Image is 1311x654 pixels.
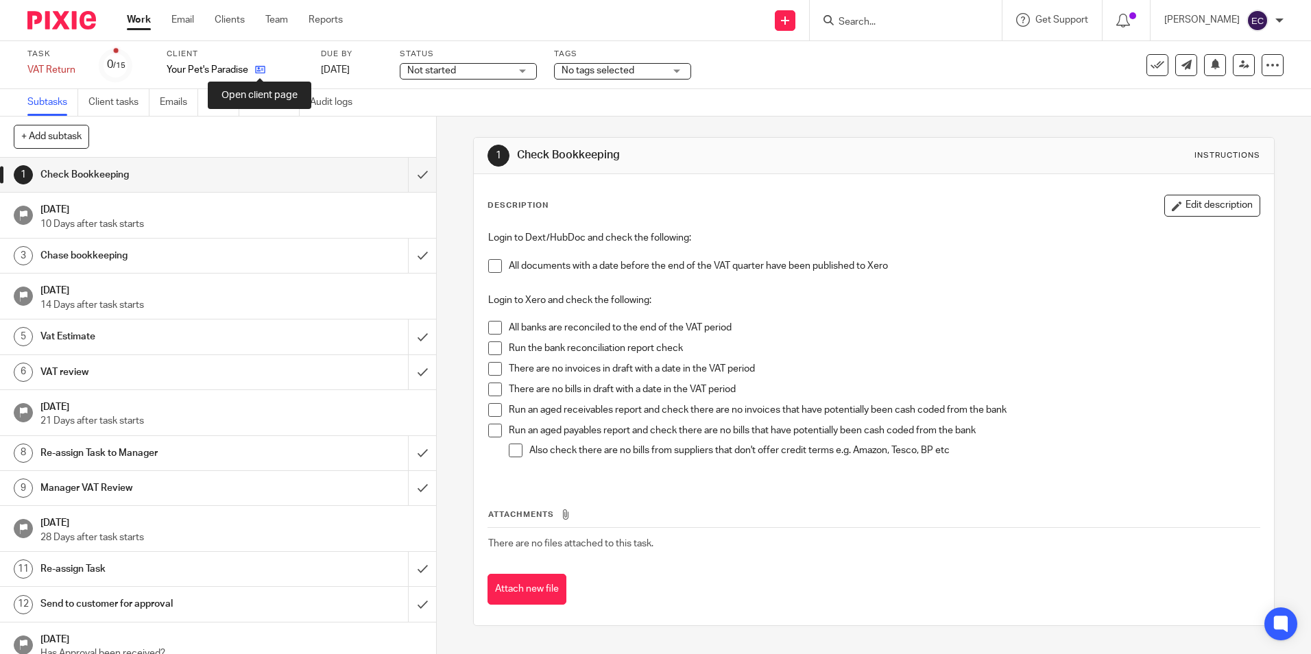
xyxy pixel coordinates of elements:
[509,341,1259,355] p: Run the bank reconciliation report check
[14,595,33,614] div: 12
[407,66,456,75] span: Not started
[14,327,33,346] div: 5
[517,148,903,162] h1: Check Bookkeeping
[488,145,509,167] div: 1
[40,559,276,579] h1: Re-assign Task
[509,383,1259,396] p: There are no bills in draft with a date in the VAT period
[14,246,33,265] div: 3
[40,280,423,298] h1: [DATE]
[554,49,691,60] label: Tags
[40,478,276,498] h1: Manager VAT Review
[14,444,33,463] div: 8
[40,594,276,614] h1: Send to customer for approval
[40,217,423,231] p: 10 Days after task starts
[107,57,125,73] div: 0
[1164,13,1240,27] p: [PERSON_NAME]
[488,511,554,518] span: Attachments
[321,49,383,60] label: Due by
[40,414,423,428] p: 21 Days after task starts
[14,479,33,498] div: 9
[1194,150,1260,161] div: Instructions
[171,13,194,27] a: Email
[40,165,276,185] h1: Check Bookkeeping
[562,66,634,75] span: No tags selected
[40,245,276,266] h1: Chase bookkeeping
[40,362,276,383] h1: VAT review
[40,443,276,463] h1: Re-assign Task to Manager
[509,321,1259,335] p: All banks are reconciled to the end of the VAT period
[1164,195,1260,217] button: Edit description
[509,403,1259,417] p: Run an aged receivables report and check there are no invoices that have potentially been cash co...
[27,49,82,60] label: Task
[127,13,151,27] a: Work
[14,125,89,148] button: + Add subtask
[215,13,245,27] a: Clients
[488,200,549,211] p: Description
[40,513,423,530] h1: [DATE]
[321,65,350,75] span: [DATE]
[40,326,276,347] h1: Vat Estimate
[400,49,537,60] label: Status
[1247,10,1268,32] img: svg%3E
[509,259,1259,273] p: All documents with a date before the end of the VAT quarter have been published to Xero
[40,397,423,414] h1: [DATE]
[509,362,1259,376] p: There are no invoices in draft with a date in the VAT period
[1035,15,1088,25] span: Get Support
[40,298,423,312] p: 14 Days after task starts
[250,89,300,116] a: Notes (0)
[14,363,33,382] div: 6
[208,89,239,116] a: Files
[837,16,961,29] input: Search
[14,559,33,579] div: 11
[27,11,96,29] img: Pixie
[488,539,653,548] span: There are no files attached to this task.
[27,89,78,116] a: Subtasks
[310,89,363,116] a: Audit logs
[529,444,1259,457] p: Also check there are no bills from suppliers that don't offer credit terms e.g. Amazon, Tesco, BP...
[40,199,423,217] h1: [DATE]
[488,293,1259,307] p: Login to Xero and check the following:
[509,424,1259,437] p: Run an aged payables report and check there are no bills that have potentially been cash coded fr...
[14,165,33,184] div: 1
[40,531,423,544] p: 28 Days after task starts
[160,89,198,116] a: Emails
[309,13,343,27] a: Reports
[40,629,423,646] h1: [DATE]
[265,13,288,27] a: Team
[167,63,248,77] p: Your Pet's Paradise
[167,49,304,60] label: Client
[27,63,82,77] div: VAT Return
[488,231,1259,245] p: Login to Dext/HubDoc and check the following:
[113,62,125,69] small: /15
[88,89,149,116] a: Client tasks
[488,574,566,605] button: Attach new file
